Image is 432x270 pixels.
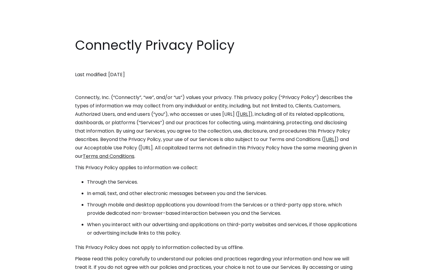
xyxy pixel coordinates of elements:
[12,259,36,268] ul: Language list
[75,93,357,160] p: Connectly, Inc. (“Connectly”, “we”, and/or “us”) values your privacy. This privacy policy (“Priva...
[75,59,357,67] p: ‍
[75,82,357,90] p: ‍
[238,111,250,118] a: [URL]
[87,220,357,237] li: When you interact with our advertising and applications on third-party websites and services, if ...
[87,189,357,198] li: In email, text, and other electronic messages between you and the Services.
[87,201,357,217] li: Through mobile and desktop applications you download from the Services or a third-party app store...
[324,136,336,143] a: [URL]
[83,153,134,160] a: Terms and Conditions
[75,70,357,79] p: Last modified: [DATE]
[75,163,357,172] p: This Privacy Policy applies to information we collect:
[75,243,357,252] p: This Privacy Policy does not apply to information collected by us offline.
[87,178,357,186] li: Through the Services.
[75,36,357,55] h1: Connectly Privacy Policy
[6,259,36,268] aside: Language selected: English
